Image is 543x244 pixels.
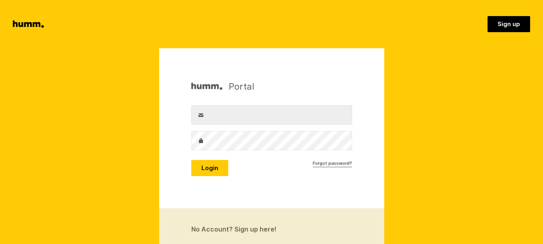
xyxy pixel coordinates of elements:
img: Humm [191,80,222,92]
h1: Portal [191,80,254,92]
a: Forgot password? [313,160,352,167]
a: Sign up [488,16,530,32]
button: Login [191,160,228,176]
